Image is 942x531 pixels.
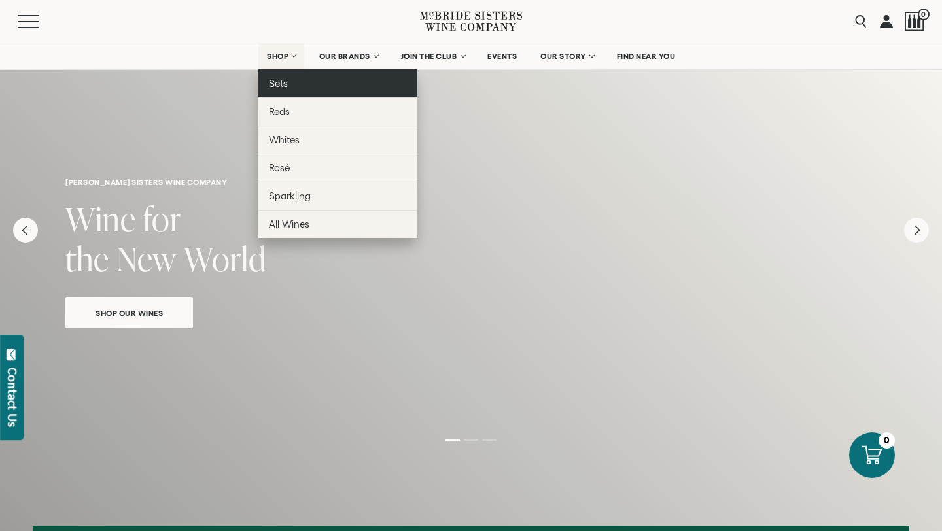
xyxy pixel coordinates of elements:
div: Contact Us [6,368,19,427]
span: OUR BRANDS [319,52,370,61]
button: Mobile Menu Trigger [18,15,65,28]
span: Shop Our Wines [73,305,186,320]
a: JOIN THE CLUB [392,43,473,69]
span: the [65,236,109,281]
li: Page dot 2 [464,439,478,441]
span: Wine [65,196,136,241]
button: Previous [13,218,38,243]
a: Whites [258,126,417,154]
a: OUR BRANDS [311,43,386,69]
span: Sparkling [269,190,311,201]
li: Page dot 1 [445,439,460,441]
a: Rosé [258,154,417,182]
span: Whites [269,134,300,145]
a: EVENTS [479,43,525,69]
a: FIND NEAR YOU [608,43,684,69]
span: OUR STORY [540,52,586,61]
h6: [PERSON_NAME] sisters wine company [65,178,877,186]
span: Rosé [269,162,290,173]
a: All Wines [258,210,417,238]
span: All Wines [269,218,309,230]
span: SHOP [267,52,289,61]
span: JOIN THE CLUB [401,52,457,61]
span: New [116,236,177,281]
button: Next [904,218,929,243]
a: Shop Our Wines [65,297,193,328]
a: Sparkling [258,182,417,210]
a: OUR STORY [532,43,602,69]
span: EVENTS [487,52,517,61]
li: Page dot 3 [482,439,497,441]
span: Sets [269,78,288,89]
div: 0 [879,432,895,449]
a: Sets [258,69,417,97]
span: FIND NEAR YOU [617,52,676,61]
span: World [184,236,266,281]
span: 0 [918,9,930,20]
a: Reds [258,97,417,126]
span: for [143,196,181,241]
a: SHOP [258,43,304,69]
span: Reds [269,106,290,117]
